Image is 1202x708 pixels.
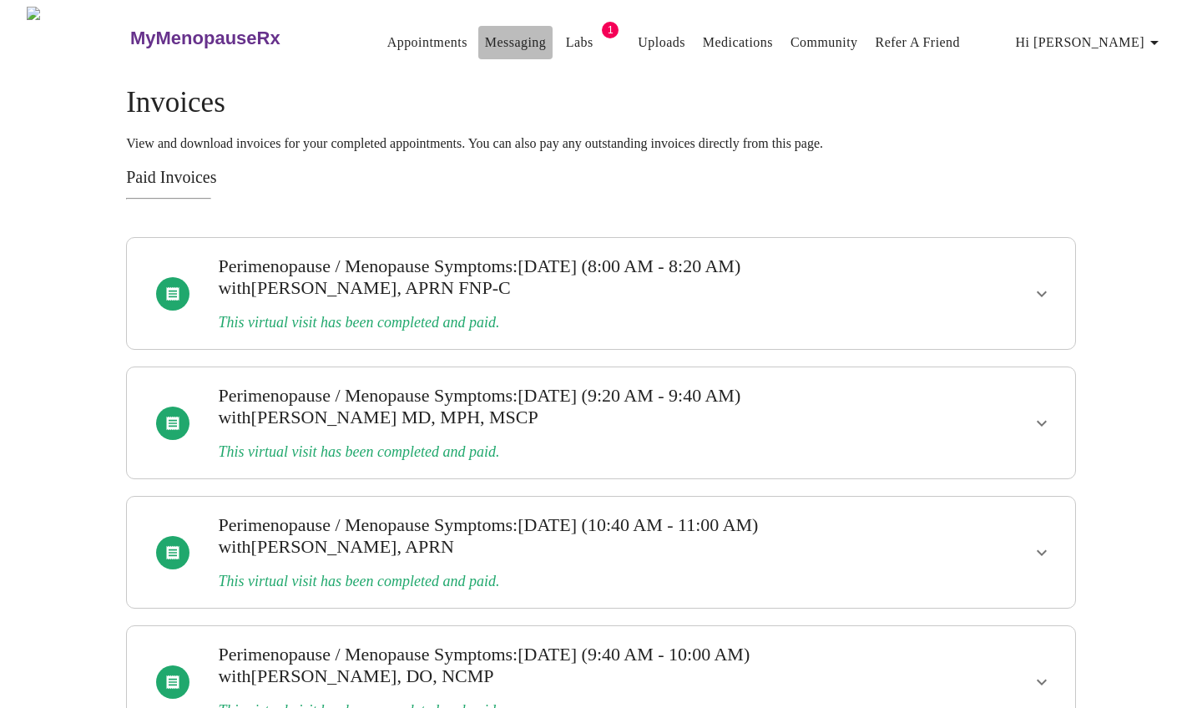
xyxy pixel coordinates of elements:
[27,7,128,69] img: MyMenopauseRx Logo
[1022,274,1062,314] button: show more
[218,314,892,331] h3: This virtual visit has been completed and paid.
[218,514,513,535] span: Perimenopause / Menopause Symptoms
[876,31,961,54] a: Refer a Friend
[218,536,453,557] span: with [PERSON_NAME], APRN
[218,644,892,687] h3: : [DATE] (9:40 AM - 10:00 AM)
[218,443,892,461] h3: This virtual visit has been completed and paid.
[218,255,513,276] span: Perimenopause / Menopause Symptoms
[1022,403,1062,443] button: show more
[703,31,773,54] a: Medications
[1009,26,1171,59] button: Hi [PERSON_NAME]
[638,31,685,54] a: Uploads
[631,26,692,59] button: Uploads
[218,573,892,590] h3: This virtual visit has been completed and paid.
[381,26,474,59] button: Appointments
[790,31,858,54] a: Community
[696,26,780,59] button: Medications
[218,644,513,665] span: Perimenopause / Menopause Symptoms
[1016,31,1164,54] span: Hi [PERSON_NAME]
[553,26,606,59] button: Labs
[218,385,892,428] h3: : [DATE] (9:20 AM - 9:40 AM)
[130,28,280,49] h3: MyMenopauseRx
[126,86,1076,119] h4: Invoices
[218,385,513,406] span: Perimenopause / Menopause Symptoms
[218,514,892,558] h3: : [DATE] (10:40 AM - 11:00 AM)
[387,31,467,54] a: Appointments
[126,136,1076,151] p: View and download invoices for your completed appointments. You can also pay any outstanding invo...
[126,168,1076,187] h3: Paid Invoices
[218,277,510,298] span: with [PERSON_NAME], APRN FNP-C
[218,665,493,686] span: with [PERSON_NAME], DO, NCMP
[1022,662,1062,702] button: show more
[218,255,892,299] h3: : [DATE] (8:00 AM - 8:20 AM)
[478,26,553,59] button: Messaging
[218,407,538,427] span: with [PERSON_NAME] MD, MPH, MSCP
[566,31,593,54] a: Labs
[128,9,346,68] a: MyMenopauseRx
[485,31,546,54] a: Messaging
[784,26,865,59] button: Community
[869,26,967,59] button: Refer a Friend
[1022,533,1062,573] button: show more
[602,22,619,38] span: 1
